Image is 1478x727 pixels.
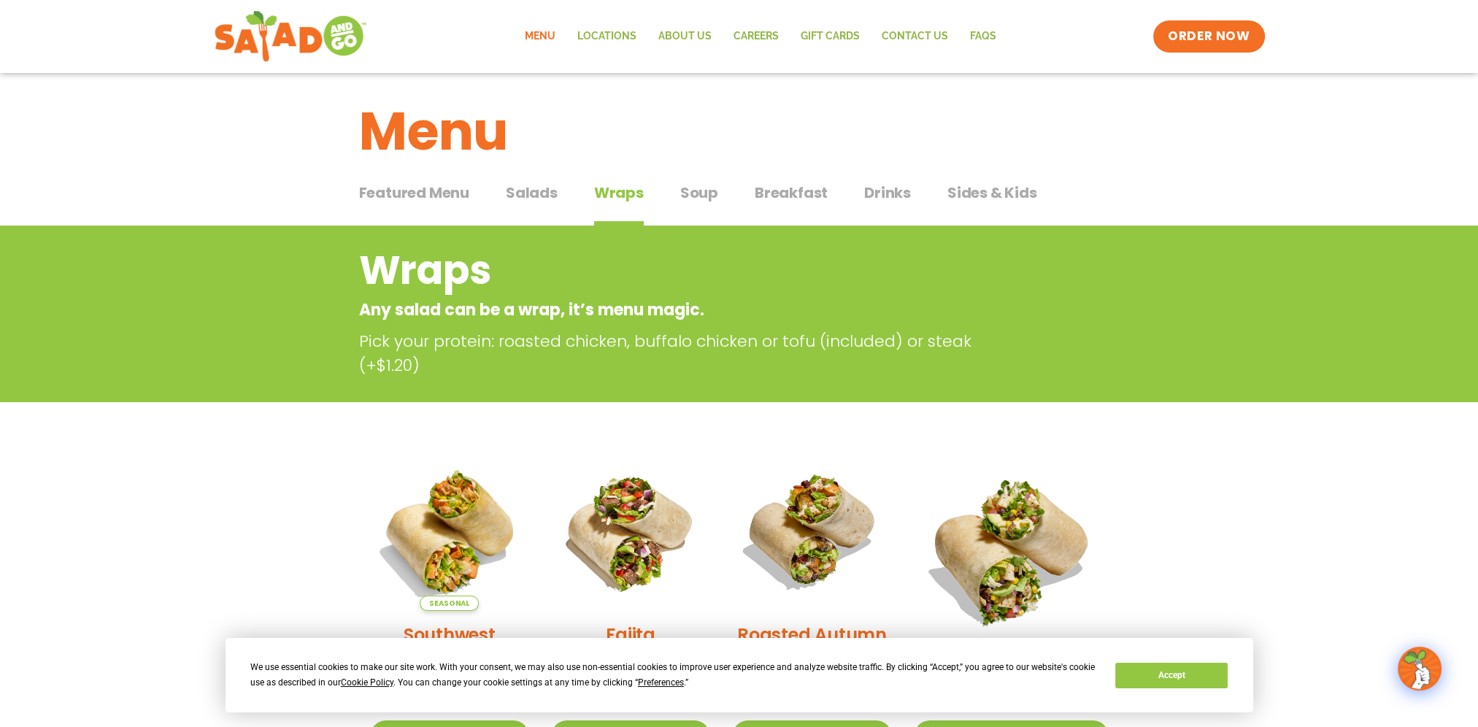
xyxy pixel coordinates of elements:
[359,241,1002,300] h2: Wraps
[864,182,911,204] span: Drinks
[680,182,718,204] span: Soup
[359,329,1009,377] p: Pick your protein: roasted chicken, buffalo chicken or tofu (included) or steak (+$1.20)
[638,677,684,688] span: Preferences
[566,20,647,53] a: Locations
[1153,20,1264,53] a: ORDER NOW
[914,452,1109,647] img: Product photo for BBQ Ranch Wrap
[359,92,1120,171] h1: Menu
[514,20,1007,53] nav: Menu
[1115,663,1228,688] button: Accept
[370,622,529,673] h2: Southwest Harvest Wrap
[420,596,479,611] span: Seasonal
[514,20,566,53] a: Menu
[370,452,529,611] img: Product photo for Southwest Harvest Wrap
[551,452,710,611] img: Product photo for Fajita Wrap
[647,20,723,53] a: About Us
[732,452,891,611] img: Product photo for Roasted Autumn Wrap
[790,20,871,53] a: GIFT CARDS
[250,660,1098,691] div: We use essential cookies to make our site work. With your consent, we may also use non-essential ...
[359,177,1120,226] div: Tabbed content
[871,20,959,53] a: Contact Us
[506,182,558,204] span: Salads
[1399,648,1440,689] img: wpChatIcon
[594,182,644,204] span: Wraps
[947,182,1037,204] span: Sides & Kids
[214,7,368,66] img: new-SAG-logo-768×292
[755,182,828,204] span: Breakfast
[959,20,1007,53] a: FAQs
[226,638,1253,712] div: Cookie Consent Prompt
[341,677,393,688] span: Cookie Policy
[737,622,887,647] h2: Roasted Autumn
[359,298,1002,322] p: Any salad can be a wrap, it’s menu magic.
[606,622,655,647] h2: Fajita
[359,182,469,204] span: Featured Menu
[1168,28,1250,45] span: ORDER NOW
[723,20,790,53] a: Careers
